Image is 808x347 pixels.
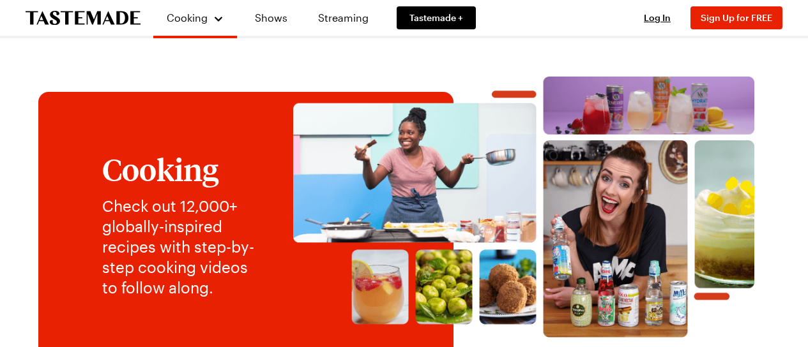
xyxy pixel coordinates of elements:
button: Sign Up for FREE [690,6,782,29]
button: Log In [632,11,683,24]
span: Cooking [167,11,208,24]
span: Sign Up for FREE [701,12,772,23]
a: Tastemade + [397,6,476,29]
span: Log In [644,12,671,23]
p: Check out 12,000+ globally-inspired recipes with step-by-step cooking videos to follow along. [102,196,265,298]
a: To Tastemade Home Page [26,11,141,26]
span: Tastemade + [409,11,463,24]
img: Explore recipes [291,77,757,338]
button: Cooking [166,5,224,31]
h1: Cooking [102,152,265,186]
